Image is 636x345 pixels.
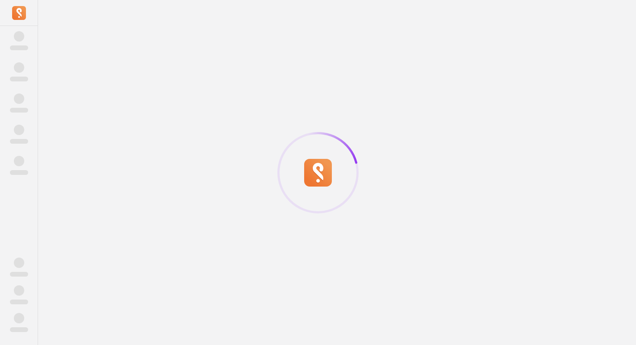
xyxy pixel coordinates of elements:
[10,45,28,50] span: ‌
[14,94,24,104] span: ‌
[10,300,28,304] span: ‌
[14,125,24,135] span: ‌
[10,327,28,332] span: ‌
[10,77,28,81] span: ‌
[14,62,24,73] span: ‌
[14,285,24,296] span: ‌
[14,313,24,323] span: ‌
[10,170,28,175] span: ‌
[14,156,24,166] span: ‌
[10,139,28,144] span: ‌
[10,108,28,113] span: ‌
[14,31,24,42] span: ‌
[14,258,24,268] span: ‌
[10,272,28,277] span: ‌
